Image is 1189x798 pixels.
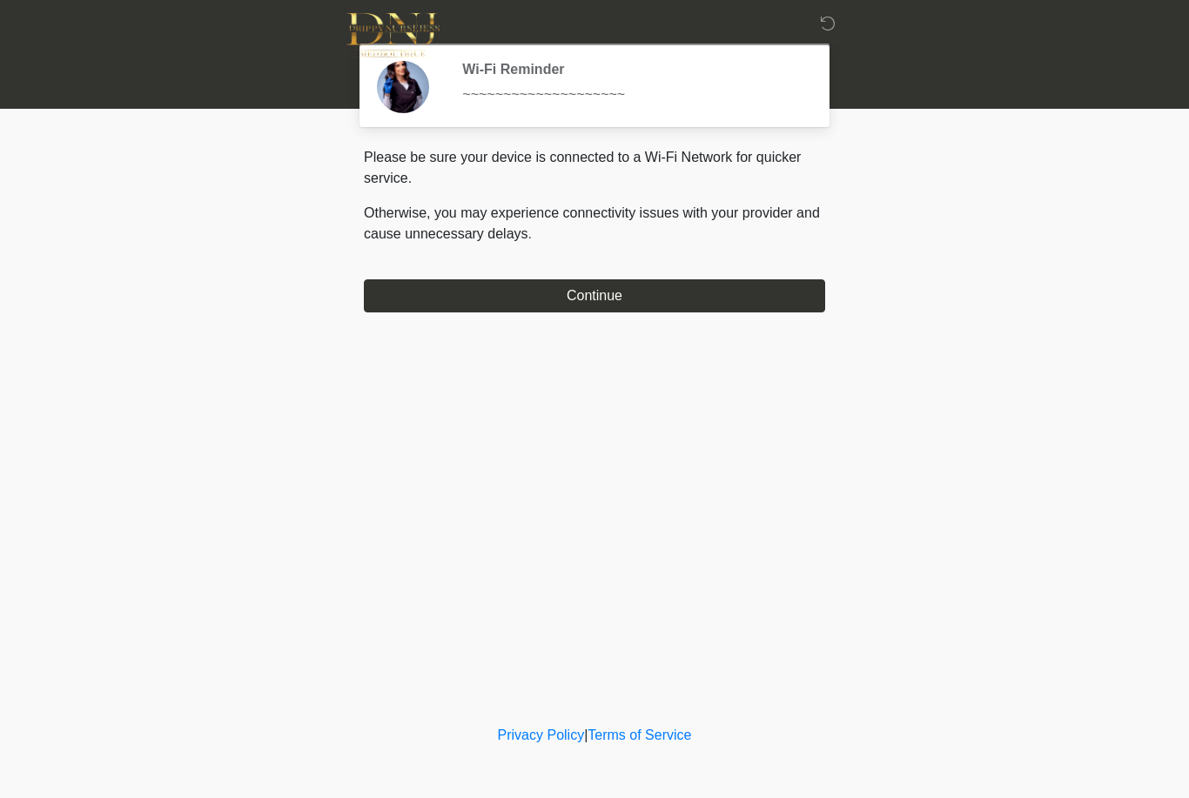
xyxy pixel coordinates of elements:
img: DNJ Med Boutique Logo [346,13,440,57]
div: ~~~~~~~~~~~~~~~~~~~~ [462,84,799,105]
span: . [528,226,532,241]
p: Please be sure your device is connected to a Wi-Fi Network for quicker service. [364,147,825,189]
button: Continue [364,279,825,312]
img: Agent Avatar [377,61,429,113]
a: Privacy Policy [498,728,585,742]
a: Terms of Service [588,728,691,742]
a: | [584,728,588,742]
p: Otherwise, you may experience connectivity issues with your provider and cause unnecessary delays [364,203,825,245]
